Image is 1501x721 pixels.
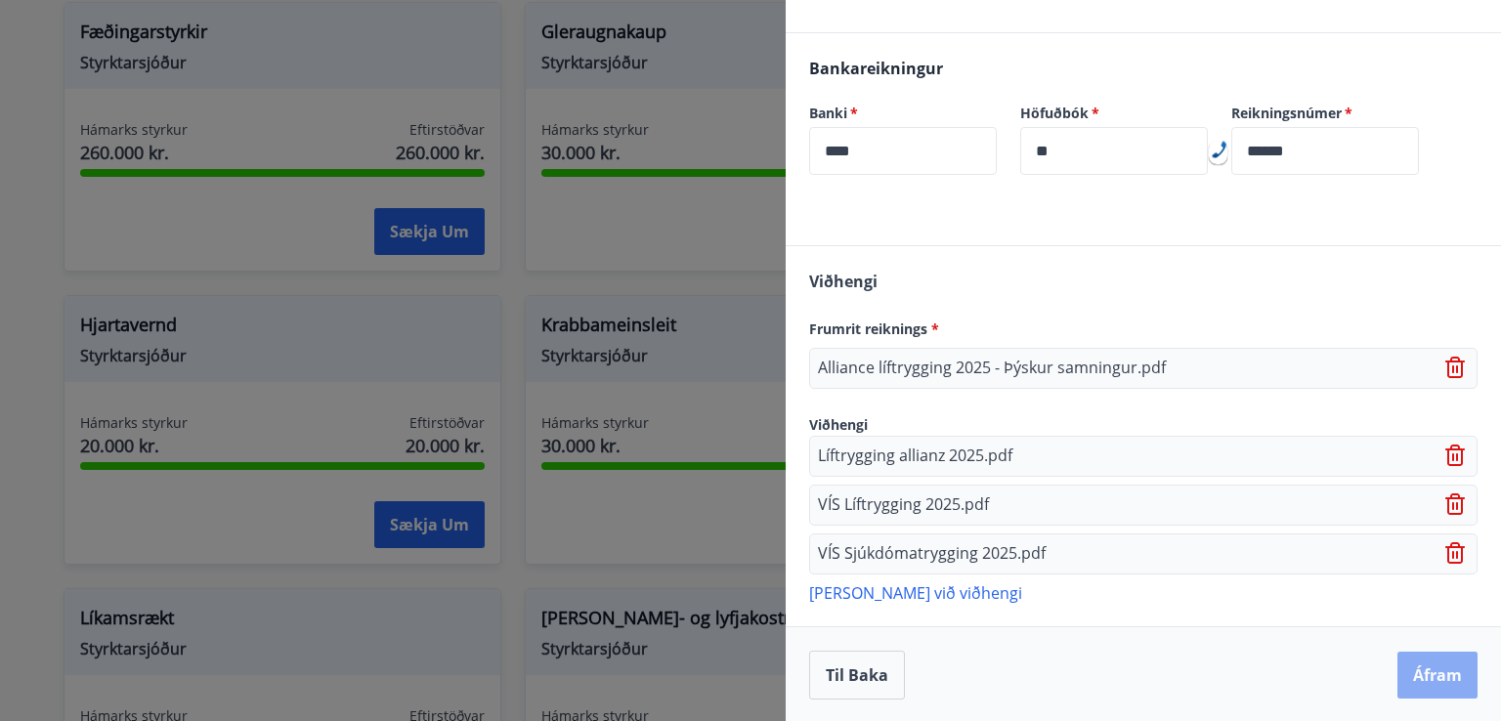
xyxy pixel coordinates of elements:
[1212,141,1227,158] img: hfpfyWBK5wQHBAGPgDf9c6qAYOxxMAAAAASUVORK5CYII=
[1209,141,1227,164] div: Call: 003122
[809,651,905,700] button: Til baka
[1397,652,1478,699] button: Áfram
[809,104,997,123] label: Banki
[818,357,1166,380] p: Alliance líftrygging 2025 - Þýskur samningur.pdf
[1231,104,1419,123] label: Reikningsnúmer
[818,542,1046,566] p: VÍS Sjúkdómatrygging 2025.pdf
[818,493,989,517] p: VÍS Líftrygging 2025.pdf
[809,319,939,338] span: Frumrit reiknings
[809,582,1478,602] p: [PERSON_NAME] við viðhengi
[809,271,878,292] span: Viðhengi
[818,445,1012,468] p: Líftrygging allianz 2025.pdf
[809,415,868,434] span: Viðhengi
[809,58,943,79] span: Bankareikningur
[1020,104,1208,123] label: Höfuðbók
